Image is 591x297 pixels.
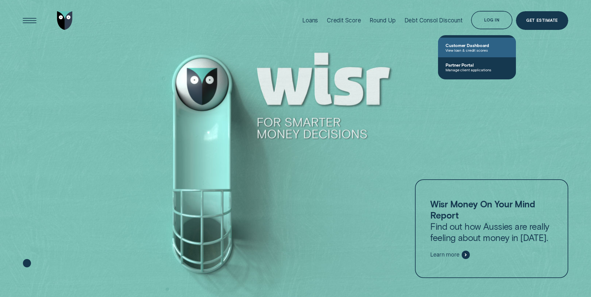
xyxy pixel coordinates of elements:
p: Find out how Aussies are really feeling about money in [DATE]. [430,198,553,243]
div: Round Up [369,17,396,24]
span: Manage client applications [446,68,508,72]
button: Open Menu [20,11,39,30]
div: Credit Score [327,17,361,24]
a: Get Estimate [516,11,568,30]
a: Customer DashboardView loan & credit scores [438,38,516,57]
div: Loans [302,17,318,24]
div: Debt Consol Discount [404,17,463,24]
img: Wisr [57,11,73,30]
strong: Wisr Money On Your Mind Report [430,198,535,220]
a: Wisr Money On Your Mind ReportFind out how Aussies are really feeling about money in [DATE].Learn... [415,179,568,278]
button: Log in [471,11,512,30]
span: Partner Portal [446,62,508,68]
span: Customer Dashboard [446,43,508,48]
span: View loan & credit scores [446,48,508,52]
span: Learn more [430,251,459,258]
a: Partner PortalManage client applications [438,57,516,77]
